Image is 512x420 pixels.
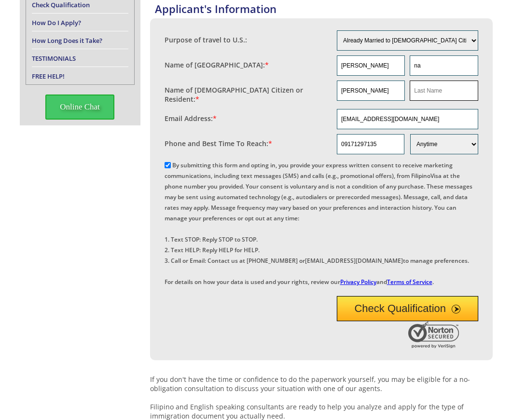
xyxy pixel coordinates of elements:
[337,134,404,154] input: Phone
[32,54,76,63] a: TESTIMONIALS
[337,55,405,76] input: First Name
[32,36,102,45] a: How Long Does it Take?
[165,114,217,123] label: Email Address:
[165,161,472,286] label: By submitting this form and opting in, you provide your express written consent to receive market...
[387,278,432,286] a: Terms of Service
[32,72,65,81] a: FREE HELP!
[165,85,328,104] label: Name of [DEMOGRAPHIC_DATA] Citizen or Resident:
[45,95,114,120] span: Online Chat
[410,81,478,101] input: Last Name
[337,109,478,129] input: Email Address
[410,55,478,76] input: Last Name
[32,0,90,9] a: Check Qualification
[165,139,272,148] label: Phone and Best Time To Reach:
[165,162,171,168] input: By submitting this form and opting in, you provide your express written consent to receive market...
[408,321,461,348] img: Norton Secured
[410,134,478,154] select: Phone and Best Reach Time are required.
[165,60,269,69] label: Name of [GEOGRAPHIC_DATA]:
[165,35,247,44] label: Purpose of travel to U.S.:
[155,1,493,16] h4: Applicant's Information
[337,296,478,321] button: Check Qualification
[32,18,81,27] a: How Do I Apply?
[340,278,376,286] a: Privacy Policy
[337,81,405,101] input: First Name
